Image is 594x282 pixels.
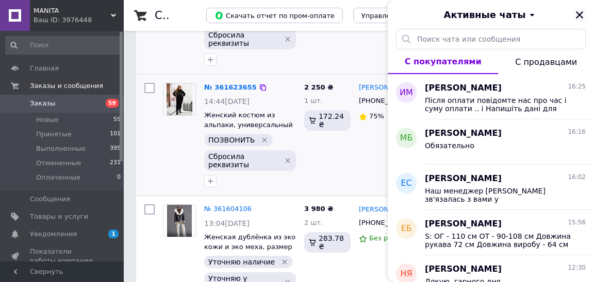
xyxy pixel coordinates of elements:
span: ЕБ [401,223,411,235]
span: Сбросила реквизиты [208,152,278,169]
a: [PERSON_NAME] [359,83,415,93]
span: [PERSON_NAME] [425,263,502,275]
img: Фото товару [167,205,192,237]
span: 75% [369,112,384,120]
a: Фото товару [163,83,196,116]
a: Женский костюм из альпаки, универсальный размер 46-54 [204,111,293,138]
span: 16:02 [568,173,586,182]
span: Обязательно [425,142,474,150]
span: ИМ [400,87,413,99]
span: С продавцами [515,57,577,67]
span: 12:30 [568,263,586,272]
span: 2 шт. [304,219,323,226]
span: Уведомления [30,230,77,239]
button: С продавцами [498,49,594,74]
a: Женская дублёнка из эко кожи и эко меха, размер S, M, L [204,233,295,260]
svg: Удалить метку [280,258,289,266]
div: [PHONE_NUMBER] [357,94,416,108]
span: 14:44[DATE] [204,97,250,105]
span: Уточняю наличие [208,258,275,266]
span: Заказы [30,99,55,108]
span: Наш менеджер [PERSON_NAME] зв'язалась з вами у [GEOGRAPHIC_DATA] 🥰 [425,187,571,203]
a: Фото товару [163,204,196,237]
span: Принятые [36,130,72,139]
button: Активные чаты [417,8,565,22]
button: ИМ[PERSON_NAME]16:25Після оплати повідомте нас про час і суму оплати .. і Напишіть дані для відпр... [388,74,594,119]
div: 172.24 ₴ [304,110,351,131]
span: ЕС [401,178,411,189]
span: 59 [106,99,119,108]
span: 59 [113,115,121,125]
span: [PERSON_NAME] [425,173,502,185]
input: Поиск [5,36,122,55]
span: Оплаченные [36,173,80,182]
span: Отмененные [36,158,81,168]
span: S: ОГ - 110 см ОТ - 90-108 см Довжина рукава 72 см Довжина виробу - 64 см М: ОГ - 114 см ОТ - 94-... [425,232,571,249]
span: [PERSON_NAME] [425,218,502,230]
span: Після оплати повідомте нас про час і суму оплати .. і Напишіть дані для відправлення товару .. Дя... [425,96,571,113]
span: Показатели работы компании [30,247,95,266]
span: Заказы и сообщения [30,81,103,91]
h1: Список заказов [155,9,243,22]
span: MANITA [34,6,111,15]
button: МБ[PERSON_NAME]16:16Обязательно [388,119,594,165]
span: Активные чаты [444,8,526,22]
span: Без рейтинга [369,234,417,242]
a: [PERSON_NAME] [359,205,415,215]
span: 395 [110,144,121,153]
div: [PHONE_NUMBER] [357,216,416,230]
span: Сообщения [30,195,70,204]
svg: Удалить метку [284,35,292,43]
span: Управление статусами [361,12,442,20]
span: 16:16 [568,128,586,136]
button: ЕС[PERSON_NAME]16:02Наш менеджер [PERSON_NAME] зв'язалась з вами у [GEOGRAPHIC_DATA] 🥰 [388,165,594,210]
span: 231 [110,158,121,168]
span: 1 шт. [304,97,323,104]
a: № 361604106 [204,205,252,213]
span: 2 250 ₴ [304,83,333,91]
span: 15:56 [568,218,586,227]
span: [PERSON_NAME] [425,82,502,94]
span: МБ [400,132,413,144]
span: Сбросила реквизиты [208,31,278,47]
span: 13:04[DATE] [204,219,250,227]
span: Выполненные [36,144,86,153]
span: Главная [30,64,59,73]
button: Управление статусами [353,8,451,23]
span: 1 [108,230,119,238]
div: 283.78 ₴ [304,232,351,253]
span: 16:25 [568,82,586,91]
svg: Удалить метку [284,156,292,165]
span: 101 [110,130,121,139]
span: ПОЗВОНИТЬ [208,136,255,144]
svg: Удалить метку [260,136,269,144]
span: [PERSON_NAME] [425,128,502,139]
button: Скачать отчет по пром-оплате [206,8,343,23]
span: Новые [36,115,59,125]
button: ЕБ[PERSON_NAME]15:56S: ОГ - 110 см ОТ - 90-108 см Довжина рукава 72 см Довжина виробу - 64 см М: ... [388,210,594,255]
img: Фото товару [167,83,192,115]
span: НЯ [400,268,412,280]
span: Скачать отчет по пром-оплате [214,11,335,20]
span: С покупателями [405,57,482,66]
a: № 361623655 [204,83,257,91]
div: Ваш ID: 3976448 [34,15,124,25]
button: С покупателями [388,49,498,74]
span: 3 980 ₴ [304,205,333,213]
span: 0 [117,173,121,182]
span: Товары и услуги [30,212,88,221]
input: Поиск чата или сообщения [396,29,586,49]
button: Закрыть [573,9,586,21]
